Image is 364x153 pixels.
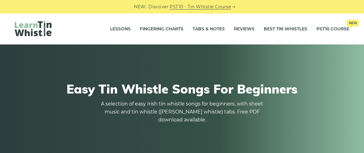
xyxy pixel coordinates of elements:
[193,21,225,37] a: Tabs & Notes
[140,21,183,37] a: Fingering Charts
[110,21,131,37] a: Lessons
[18,82,346,96] h1: Easy Tin Whistle Songs For Beginners
[15,21,52,36] img: LearnTinWhistle.com
[264,21,307,37] a: Best Tin Whistles
[234,21,255,37] a: Reviews
[347,20,359,26] span: New
[316,21,349,37] a: PST10 CourseNew
[99,100,265,124] p: A selection of easy Irish tin whistle songs for beginners, with sheet music and tin whistle ([PER...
